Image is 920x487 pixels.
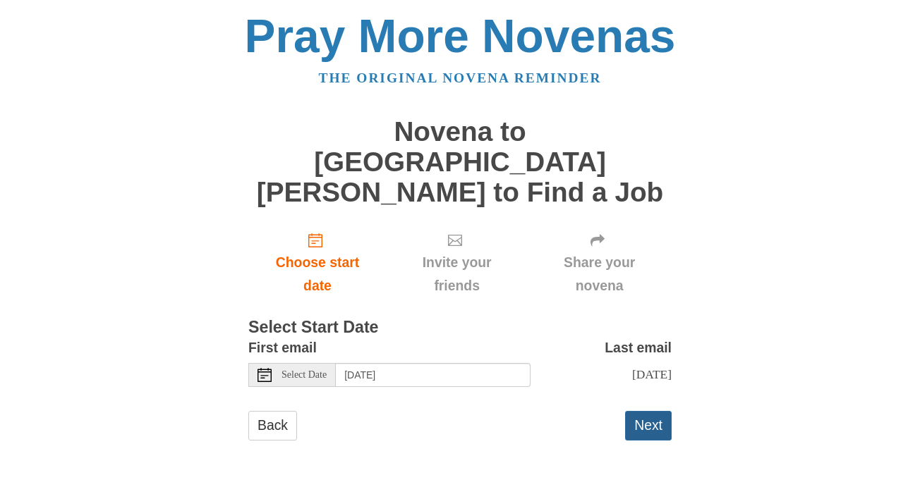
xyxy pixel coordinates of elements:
[527,221,672,305] div: Click "Next" to confirm your start date first.
[282,370,327,380] span: Select Date
[541,251,658,297] span: Share your novena
[605,336,672,359] label: Last email
[625,411,672,440] button: Next
[387,221,527,305] div: Click "Next" to confirm your start date first.
[245,10,676,62] a: Pray More Novenas
[632,367,672,381] span: [DATE]
[248,411,297,440] a: Back
[248,117,672,207] h1: Novena to [GEOGRAPHIC_DATA][PERSON_NAME] to Find a Job
[248,319,672,337] h3: Select Start Date
[248,336,317,359] label: First email
[319,70,602,85] a: The original novena reminder
[336,363,531,387] input: Use the arrow keys to pick a date
[401,251,513,297] span: Invite your friends
[262,251,373,297] span: Choose start date
[248,221,387,305] a: Choose start date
